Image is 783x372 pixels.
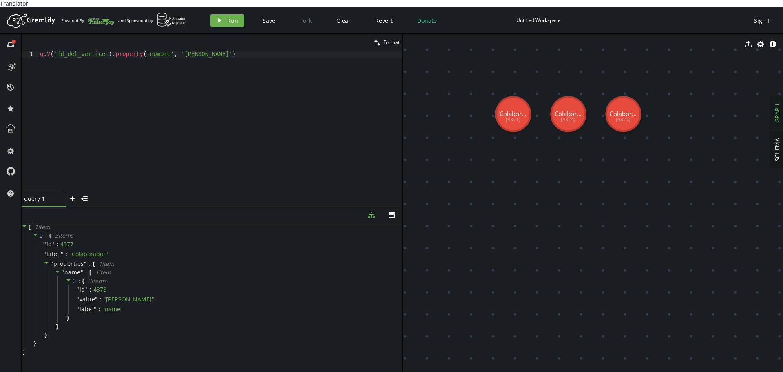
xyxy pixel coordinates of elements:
span: [ [89,269,91,276]
span: name [64,268,81,276]
span: " [44,250,46,258]
span: " [81,268,84,276]
button: Format [372,34,402,51]
span: GRAPH [773,104,781,123]
span: : [100,296,102,303]
span: " [62,268,64,276]
div: 1 [22,51,38,58]
span: Save [263,17,275,25]
span: properties [53,260,84,267]
span: " [85,285,88,293]
img: AWS Neptune [157,13,186,27]
span: Fork [300,17,312,25]
span: 1 item [35,223,50,231]
button: Revert [369,14,399,27]
tspan: (4377) [616,116,630,123]
tspan: Colabor... [610,109,637,118]
span: " Colaborador " [69,250,108,258]
span: } [66,314,69,321]
span: query 1 [24,195,57,203]
span: Run [227,17,238,25]
span: Clear [336,17,351,25]
span: SCHEMA [773,138,781,161]
span: 1 item [95,268,111,276]
tspan: Colabor... [555,109,582,118]
span: Donate [417,17,437,25]
div: 4377 [60,241,73,248]
span: 0 [73,277,76,285]
span: } [33,340,36,347]
button: Sign In [750,14,777,27]
span: value [80,296,95,303]
span: : [85,269,87,276]
span: Format [383,39,400,46]
span: " [94,305,97,313]
span: : [88,260,91,267]
span: ] [55,323,58,330]
span: { [49,232,51,239]
div: 4378 [93,286,106,293]
span: } [44,331,47,339]
span: Revert [375,17,393,25]
span: 0 [40,232,43,239]
button: Clear [330,14,357,27]
span: : [57,241,58,248]
span: : [99,305,100,313]
button: Fork [294,14,318,27]
button: Donate [411,14,443,27]
span: : [90,286,91,293]
tspan: (4374) [561,116,575,123]
button: Run [210,14,244,27]
span: " [95,295,98,303]
button: Save [257,14,281,27]
tspan: (4371) [506,116,520,123]
span: 3 item s [88,277,106,285]
span: [ [29,223,31,231]
span: { [93,260,95,267]
span: " [44,240,46,248]
div: Untitled Workspace [516,17,561,23]
span: " [61,250,64,258]
span: Sign In [754,17,773,25]
span: ] [22,348,25,356]
span: 3 item s [55,232,73,239]
span: " [77,295,80,303]
span: " [77,305,80,313]
span: id [46,241,52,248]
div: and Sponsored by [118,13,186,28]
span: 1 item [99,260,114,267]
tspan: Colabor... [500,109,526,118]
span: " [84,260,87,267]
span: { [82,277,84,285]
span: " [PERSON_NAME] " [104,295,154,303]
span: " [52,240,55,248]
span: id [80,286,85,293]
span: : [66,250,67,258]
span: label [46,250,61,258]
span: label [80,305,94,313]
div: Powered By [61,13,114,28]
span: " [77,285,80,293]
span: " [51,260,53,267]
span: : [45,232,47,239]
span: " name " [102,305,123,313]
span: : [78,277,80,285]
